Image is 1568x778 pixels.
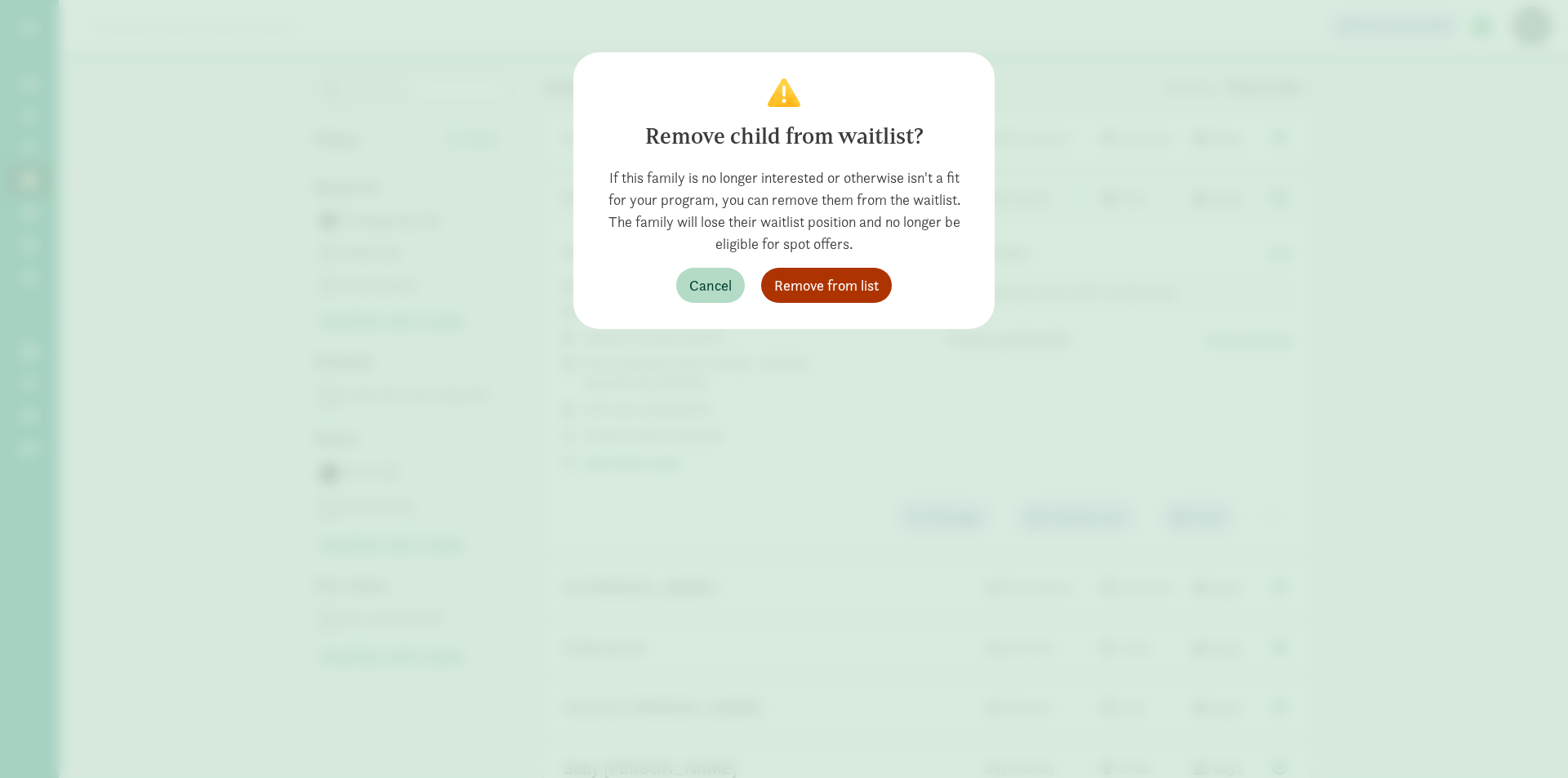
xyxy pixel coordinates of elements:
[774,274,879,296] span: Remove from list
[768,78,800,107] img: Confirm
[599,120,969,153] div: Remove child from waitlist?
[676,268,745,303] button: Cancel
[689,274,732,296] span: Cancel
[599,167,969,255] div: If this family is no longer interested or otherwise isn't a fit for your program, you can remove ...
[761,268,892,303] button: Remove from list
[1486,700,1568,778] iframe: Chat Widget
